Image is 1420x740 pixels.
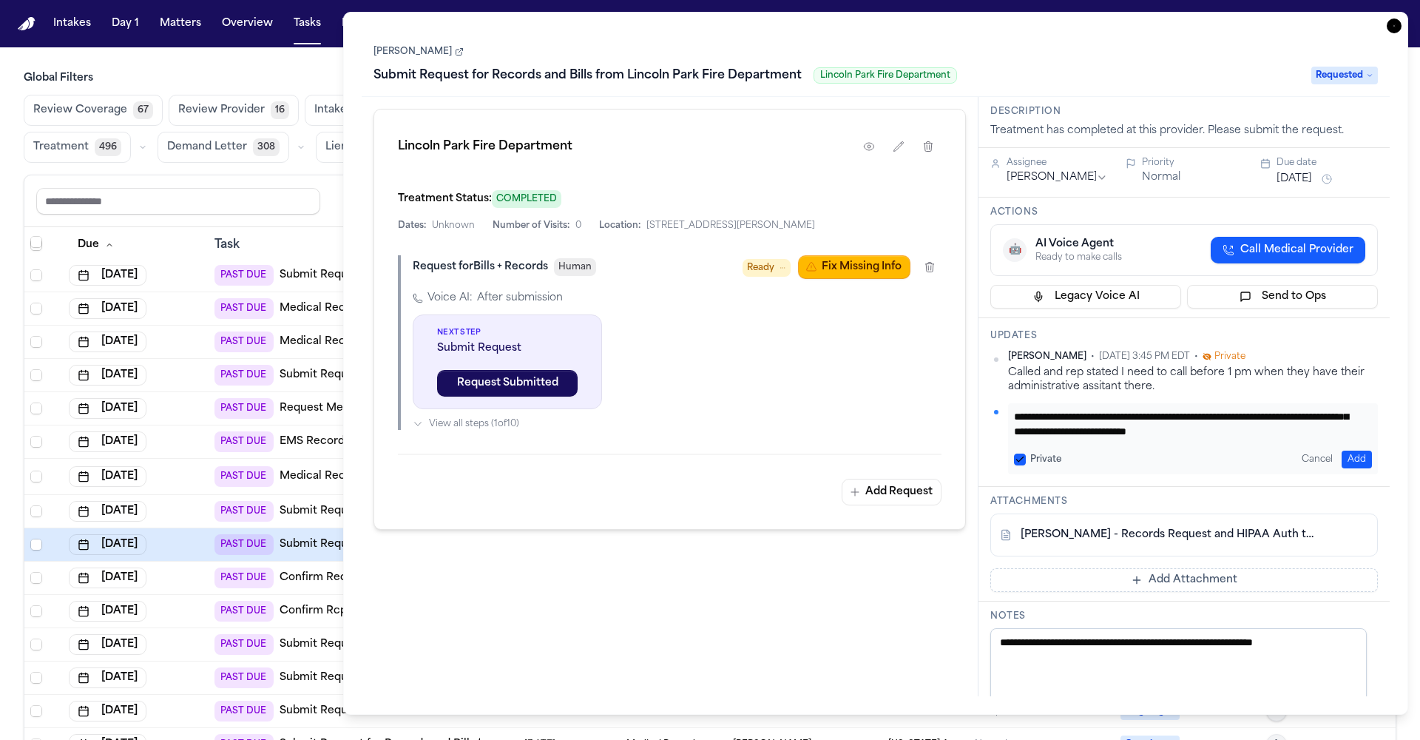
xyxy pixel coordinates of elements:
[990,330,1378,342] h3: Updates
[47,10,97,37] button: Intakes
[288,10,327,37] button: Tasks
[1008,351,1086,363] span: [PERSON_NAME]
[990,610,1378,622] h3: Notes
[169,95,299,126] button: Review Provider16
[154,10,207,37] button: Matters
[69,701,146,721] button: [DATE]
[990,568,1378,592] button: Add Attachment
[24,95,163,126] button: Review Coverage67
[1194,351,1198,363] span: •
[599,220,640,232] span: Location:
[133,101,153,119] span: 67
[398,138,572,155] h1: Lincoln Park Fire Department
[216,10,279,37] button: Overview
[336,10,377,37] button: Firms
[1091,351,1095,363] span: •
[842,479,941,505] button: Add Request
[305,95,388,126] button: Intake1115
[990,206,1378,218] h3: Actions
[1021,528,1318,542] a: [PERSON_NAME] - Records Request and HIPAA Auth to Lincoln Park Fire Dept - [DATE]
[990,496,1378,508] h3: Attachments
[1014,409,1361,439] textarea: Add your update
[314,103,347,118] span: Intake
[1030,454,1061,465] label: Private
[437,370,578,397] button: Request Submitted
[1007,157,1108,169] div: Assignee
[427,291,473,306] span: Voice AI:
[33,103,127,118] span: Review Coverage
[1142,170,1180,185] button: Normal
[18,17,35,31] img: Finch Logo
[95,138,121,156] span: 496
[398,220,426,232] span: Dates:
[1187,285,1378,309] button: Send to Ops
[990,124,1378,138] div: Treatment has completed at this provider. Please submit the request.
[271,101,289,119] span: 16
[1009,243,1021,258] span: 🤖
[492,190,561,208] span: COMPLETED
[747,260,774,275] span: Ready
[18,17,35,31] a: Home
[554,258,596,276] button: Human
[437,327,578,338] span: Next Step
[437,341,578,356] span: Submit Request
[33,140,89,155] span: Treatment
[280,704,686,719] a: Submit Request for Records and Bills from Minimally Invasive Pain Specialists
[1342,451,1372,468] button: Add
[1277,157,1378,169] div: Due date
[1311,67,1378,84] span: Requested
[990,285,1181,309] button: Legacy Voice AI
[413,260,548,275] div: Request for Bills + Records
[1318,170,1336,188] button: Snooze task
[1008,366,1378,394] div: Called and rep stated I need to call before 1 pm when they have their administrative assitant there.
[575,220,581,232] span: 0
[24,132,131,163] button: Treatment496
[646,220,815,232] span: [STREET_ADDRESS][PERSON_NAME]
[1142,157,1243,169] div: Priority
[325,140,353,155] span: Liens
[253,138,280,156] span: 308
[178,103,265,118] span: Review Provider
[1296,451,1339,468] button: Cancel
[316,132,393,163] button: Liens315
[798,255,910,279] button: Fix Missing Info
[368,64,808,87] h1: Submit Request for Records and Bills from Lincoln Park Fire Department
[432,220,475,232] span: Unknown
[106,10,145,37] button: Day 1
[30,705,42,717] span: Select row
[493,220,569,232] span: Number of Visits:
[1035,237,1122,252] div: AI Voice Agent
[1214,351,1245,363] span: Private
[413,418,941,430] button: View all steps (1of10)
[158,132,289,163] button: Demand Letter308
[429,418,519,430] span: View all steps ( 1 of 10 )
[1240,243,1353,258] span: Call Medical Provider
[990,106,1378,118] h3: Description
[477,291,563,306] span: After submission
[398,193,492,204] span: Treatment Status:
[1211,237,1365,263] button: Call Medical Provider
[214,701,274,721] span: PAST DUE
[1035,252,1122,263] div: Ready to make calls
[1277,172,1312,186] button: [DATE]
[386,10,450,37] button: The Flock
[1099,351,1190,363] span: [DATE] 3:45 PM EDT
[167,140,247,155] span: Demand Letter
[24,71,1396,86] h3: Global Filters
[373,46,464,58] a: [PERSON_NAME]
[814,67,957,84] span: Lincoln Park Fire Department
